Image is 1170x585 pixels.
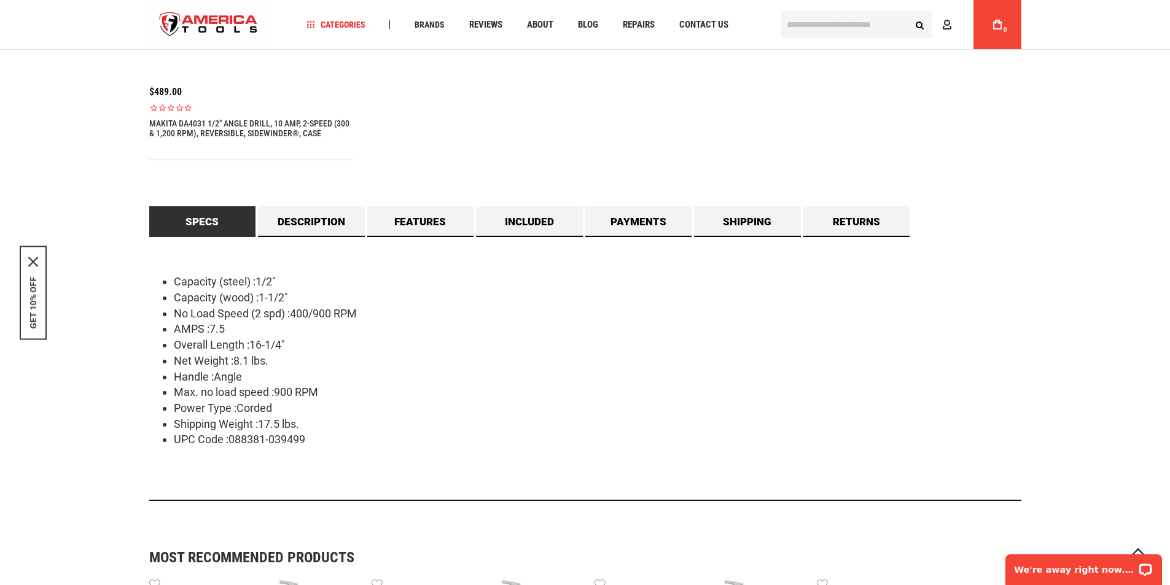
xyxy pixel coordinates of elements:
a: Specs [149,206,256,237]
li: Overall Length :16-1/4" [174,337,1021,353]
span: $489.00 [149,86,182,98]
li: Capacity (wood) :1-1/2" [174,290,1021,306]
a: Included [476,206,583,237]
a: store logo [149,2,268,48]
li: Capacity (steel) :1/2" [174,274,1021,290]
span: 0 [1004,26,1007,33]
span: Repairs [623,20,655,29]
iframe: LiveChat chat widget [997,546,1170,585]
a: Reviews [464,17,508,33]
button: GET 10% OFF [28,276,38,328]
a: Categories [301,17,371,33]
a: Repairs [617,17,660,33]
a: MAKITA DA4031 1/2" ANGLE DRILL, 10 AMP, 2-SPEED (300 & 1,200 RPM), REVERSIBLE, SIDEWINDER®, CASE [149,118,354,138]
a: Description [258,206,365,237]
span: Categories [306,20,365,29]
a: Shipping [694,206,801,237]
svg: close icon [28,257,38,266]
span: Reviews [469,20,502,29]
img: America Tools [149,2,268,48]
span: Rated 0.0 out of 5 stars 0 reviews [149,103,354,112]
a: Blog [572,17,604,33]
span: Brands [415,20,445,29]
a: About [521,17,559,33]
li: Shipping Weight :17.5 lbs. [174,416,1021,432]
li: UPC Code :088381-039499 [174,432,1021,447]
a: Returns [803,206,910,237]
button: Search [908,13,932,36]
strong: Most Recommended Products [149,550,978,565]
span: Blog [578,20,598,29]
a: Payments [585,206,692,237]
li: No Load Speed (2 spd) :400/900 RPM [174,306,1021,322]
span: About [527,20,553,29]
li: Power Type :Corded [174,400,1021,416]
button: Close [28,257,38,266]
a: Contact Us [674,17,734,33]
li: Net Weight :8.1 lbs. [174,353,1021,369]
a: Brands [409,17,450,33]
li: Handle :Angle [174,369,1021,385]
span: Contact Us [679,20,728,29]
li: Max. no load speed :900 RPM [174,384,1021,400]
li: AMPS :7.5 [174,321,1021,337]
